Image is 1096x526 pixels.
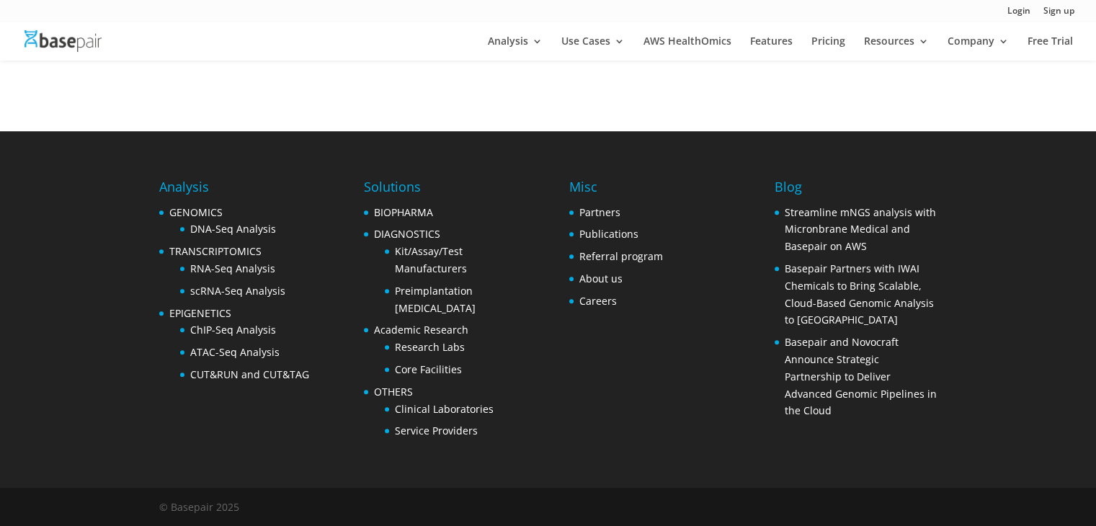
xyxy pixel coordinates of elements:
[811,36,845,61] a: Pricing
[169,244,262,258] a: TRANSCRIPTOMICS
[864,36,929,61] a: Resources
[1024,454,1079,509] iframe: Drift Widget Chat Controller
[579,249,663,263] a: Referral program
[24,30,102,51] img: Basepair
[579,205,620,219] a: Partners
[785,262,934,326] a: Basepair Partners with IWAI Chemicals to Bring Scalable, Cloud-Based Genomic Analysis to [GEOGRAP...
[775,177,937,203] h4: Blog
[395,424,478,437] a: Service Providers
[579,227,638,241] a: Publications
[395,362,462,376] a: Core Facilities
[488,36,543,61] a: Analysis
[1028,36,1073,61] a: Free Trial
[190,345,280,359] a: ATAC-Seq Analysis
[169,306,231,320] a: EPIGENETICS
[190,262,275,275] a: RNA-Seq Analysis
[374,323,468,336] a: Academic Research
[561,36,625,61] a: Use Cases
[374,385,413,398] a: OTHERS
[948,36,1009,61] a: Company
[374,227,440,241] a: DIAGNOSTICS
[190,284,285,298] a: scRNA-Seq Analysis
[1043,6,1074,22] a: Sign up
[395,284,476,315] a: Preimplantation [MEDICAL_DATA]
[374,205,433,219] a: BIOPHARMA
[785,205,936,254] a: Streamline mNGS analysis with Micronbrane Medical and Basepair on AWS
[579,294,617,308] a: Careers
[750,36,793,61] a: Features
[395,244,467,275] a: Kit/Assay/Test Manufacturers
[159,177,309,203] h4: Analysis
[643,36,731,61] a: AWS HealthOmics
[190,323,276,336] a: ChIP-Seq Analysis
[159,499,239,523] div: © Basepair 2025
[579,272,623,285] a: About us
[190,222,276,236] a: DNA-Seq Analysis
[169,205,223,219] a: GENOMICS
[395,340,465,354] a: Research Labs
[785,335,937,417] a: Basepair and Novocraft Announce Strategic Partnership to Deliver Advanced Genomic Pipelines in th...
[569,177,663,203] h4: Misc
[395,402,494,416] a: Clinical Laboratories
[1007,6,1030,22] a: Login
[364,177,526,203] h4: Solutions
[190,367,309,381] a: CUT&RUN and CUT&TAG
